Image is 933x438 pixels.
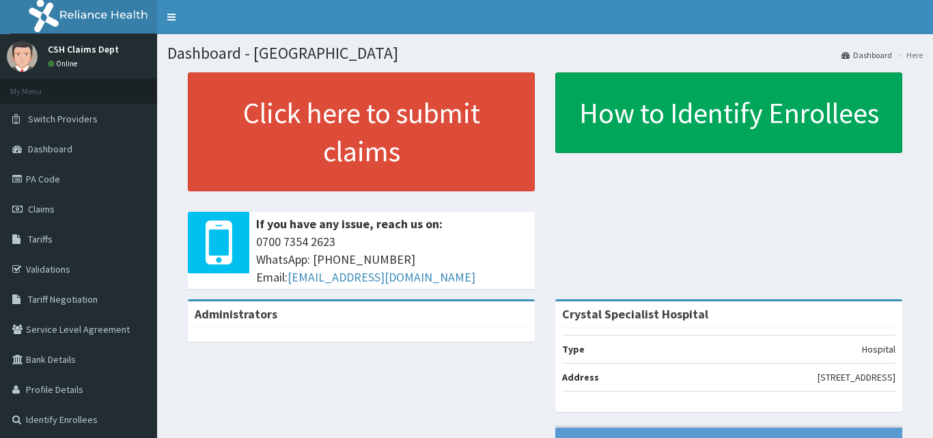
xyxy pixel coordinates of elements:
a: [EMAIL_ADDRESS][DOMAIN_NAME] [288,269,475,285]
b: Address [562,371,599,383]
p: Hospital [862,342,895,356]
p: CSH Claims Dept [48,44,119,54]
strong: Crystal Specialist Hospital [562,306,708,322]
span: Tariff Negotiation [28,293,98,305]
b: Type [562,343,585,355]
span: 0700 7354 2623 WhatsApp: [PHONE_NUMBER] Email: [256,233,528,286]
p: [STREET_ADDRESS] [818,370,895,384]
h1: Dashboard - [GEOGRAPHIC_DATA] [167,44,923,62]
a: Click here to submit claims [188,72,535,191]
li: Here [893,49,923,61]
b: If you have any issue, reach us on: [256,216,443,232]
span: Claims [28,203,55,215]
span: Switch Providers [28,113,98,125]
span: Dashboard [28,143,72,155]
b: Administrators [195,306,277,322]
a: Online [48,59,81,68]
a: How to Identify Enrollees [555,72,902,153]
span: Tariffs [28,233,53,245]
a: Dashboard [841,49,892,61]
img: User Image [7,41,38,72]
